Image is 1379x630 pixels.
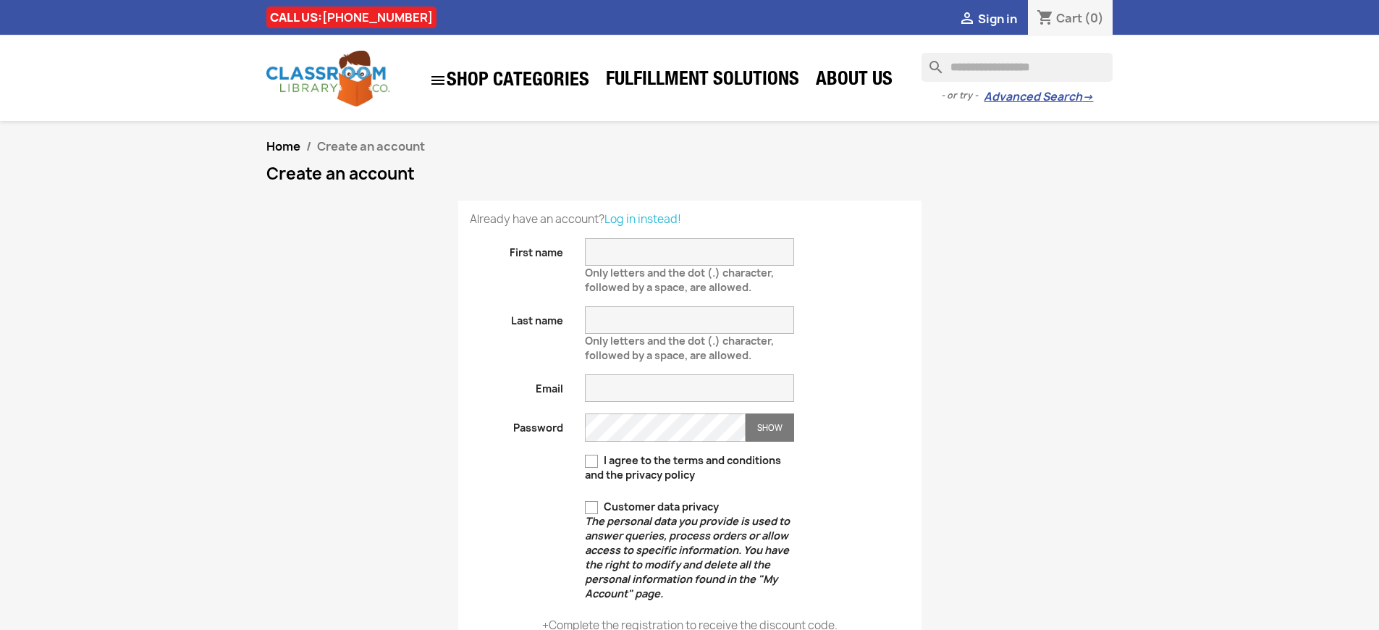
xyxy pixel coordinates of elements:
i:  [429,72,447,89]
input: Password input [585,413,746,442]
a: About Us [809,67,900,96]
a: Fulfillment Solutions [599,67,806,96]
em: The personal data you provide is used to answer queries, process orders or allow access to specif... [585,514,790,600]
h1: Create an account [266,165,1113,182]
a: [PHONE_NUMBER] [322,9,433,25]
a: Advanced Search→ [984,90,1093,104]
i: search [922,53,939,70]
i:  [958,11,976,28]
span: (0) [1084,10,1104,26]
p: Already have an account? [470,212,910,227]
span: → [1082,90,1093,104]
label: First name [459,238,575,260]
a: Home [266,138,300,154]
a: Log in instead! [604,211,681,227]
div: CALL US: [266,7,437,28]
span: Only letters and the dot (.) character, followed by a space, are allowed. [585,328,774,362]
button: Show [746,413,794,442]
span: Create an account [317,138,425,154]
label: Customer data privacy [585,500,794,601]
span: Cart [1056,10,1082,26]
a: SHOP CATEGORIES [422,64,596,96]
span: Sign in [978,11,1017,27]
img: Classroom Library Company [266,51,389,106]
a:  Sign in [958,11,1017,27]
i: shopping_cart [1037,10,1054,28]
span: - or try - [941,88,984,103]
label: Password [459,413,575,435]
label: I agree to the terms and conditions and the privacy policy [585,453,794,482]
label: Last name [459,306,575,328]
span: Only letters and the dot (.) character, followed by a space, are allowed. [585,260,774,294]
input: Search [922,53,1113,82]
label: Email [459,374,575,396]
